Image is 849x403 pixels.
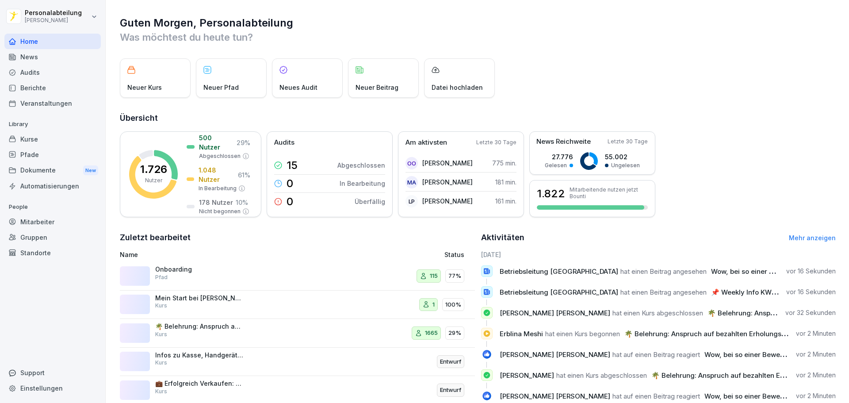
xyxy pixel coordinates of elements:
p: Kurs [155,330,167,338]
h3: 1.822 [537,186,565,201]
p: 500 Nutzer [199,133,234,152]
a: Home [4,34,101,49]
a: Mitarbeiter [4,214,101,230]
h2: Zuletzt bearbeitet [120,231,475,244]
span: Erblina Meshi [500,330,543,338]
p: Gelesen [545,161,567,169]
p: Neuer Pfad [203,83,239,92]
span: [PERSON_NAME] [500,371,554,380]
p: [PERSON_NAME] [422,177,473,187]
p: vor 16 Sekunden [786,288,836,296]
div: Support [4,365,101,380]
p: 1665 [425,329,438,338]
p: 15 [287,160,298,171]
p: 💼 Erfolgreich Verkaufen: Mimik, Gestik und Verkaufspaare [155,380,244,388]
a: Kurse [4,131,101,147]
a: Pfade [4,147,101,162]
p: vor 2 Minuten [796,391,836,400]
p: Ungelesen [611,161,640,169]
a: Einstellungen [4,380,101,396]
p: vor 16 Sekunden [786,267,836,276]
p: [PERSON_NAME] [422,196,473,206]
p: Neues Audit [279,83,317,92]
p: 181 min. [495,177,516,187]
div: New [83,165,98,176]
span: hat einen Kurs abgeschlossen [612,309,703,317]
p: Kurs [155,359,167,367]
p: 100% [445,300,461,309]
p: Nicht begonnen [199,207,241,215]
span: hat einen Kurs abgeschlossen [556,371,647,380]
h1: Guten Morgen, Personalabteilung [120,16,836,30]
p: [PERSON_NAME] [25,17,82,23]
p: Name [120,250,342,259]
p: 55.002 [605,152,640,161]
p: 1.048 Nutzer [199,165,235,184]
p: News Reichweite [536,137,591,147]
p: Letzte 30 Tage [476,138,516,146]
p: 1.726 [140,164,167,175]
p: Pfad [155,273,168,281]
p: 115 [430,272,438,280]
div: LP [405,195,418,207]
a: Mein Start bei [PERSON_NAME] - PersonalfragebogenKurs1100% [120,291,475,319]
span: hat einen Beitrag angesehen [620,267,707,276]
p: Mein Start bei [PERSON_NAME] - Personalfragebogen [155,294,244,302]
div: OO [405,157,418,169]
p: Mitarbeitende nutzen jetzt Bounti [570,186,648,200]
p: Entwurf [440,386,461,395]
p: Infos zu Kasse, Handgeräten, Gutscheinhandling [155,351,244,359]
p: 161 min. [495,196,516,206]
p: Library [4,117,101,131]
p: 29% [448,329,461,338]
p: 775 min. [492,158,516,168]
a: Standorte [4,245,101,261]
p: 1 [432,300,435,309]
p: vor 32 Sekunden [785,308,836,317]
p: Am aktivsten [405,138,447,148]
p: 10 % [236,198,248,207]
p: [PERSON_NAME] [422,158,473,168]
p: Abgeschlossen [337,161,385,170]
p: Status [444,250,464,259]
a: Audits [4,65,101,80]
p: 178 Nutzer [199,198,233,207]
span: Betriebsleitung [GEOGRAPHIC_DATA] [500,267,618,276]
p: Letzte 30 Tage [608,138,648,146]
p: vor 2 Minuten [796,371,836,380]
p: Onboarding [155,265,244,273]
span: hat auf einen Beitrag reagiert [612,350,700,359]
p: 29 % [237,138,250,147]
div: Berichte [4,80,101,96]
a: News [4,49,101,65]
p: Datei hochladen [432,83,483,92]
p: Neuer Beitrag [356,83,398,92]
p: vor 2 Minuten [796,329,836,338]
div: MA [405,176,418,188]
p: 61 % [238,170,250,180]
p: 27.776 [545,152,573,161]
a: Gruppen [4,230,101,245]
a: Mehr anzeigen [789,234,836,242]
span: Betriebsleitung [GEOGRAPHIC_DATA] [500,288,618,296]
p: vor 2 Minuten [796,350,836,359]
p: Audits [274,138,294,148]
p: Kurs [155,388,167,395]
a: Infos zu Kasse, Handgeräten, GutscheinhandlingKursEntwurf [120,348,475,376]
div: Dokumente [4,162,101,179]
h2: Aktivitäten [481,231,524,244]
h2: Übersicht [120,112,836,124]
span: hat einen Kurs begonnen [545,330,620,338]
span: [PERSON_NAME] [PERSON_NAME] [500,309,610,317]
p: Entwurf [440,357,461,366]
p: Überfällig [355,197,385,206]
h6: [DATE] [481,250,836,259]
